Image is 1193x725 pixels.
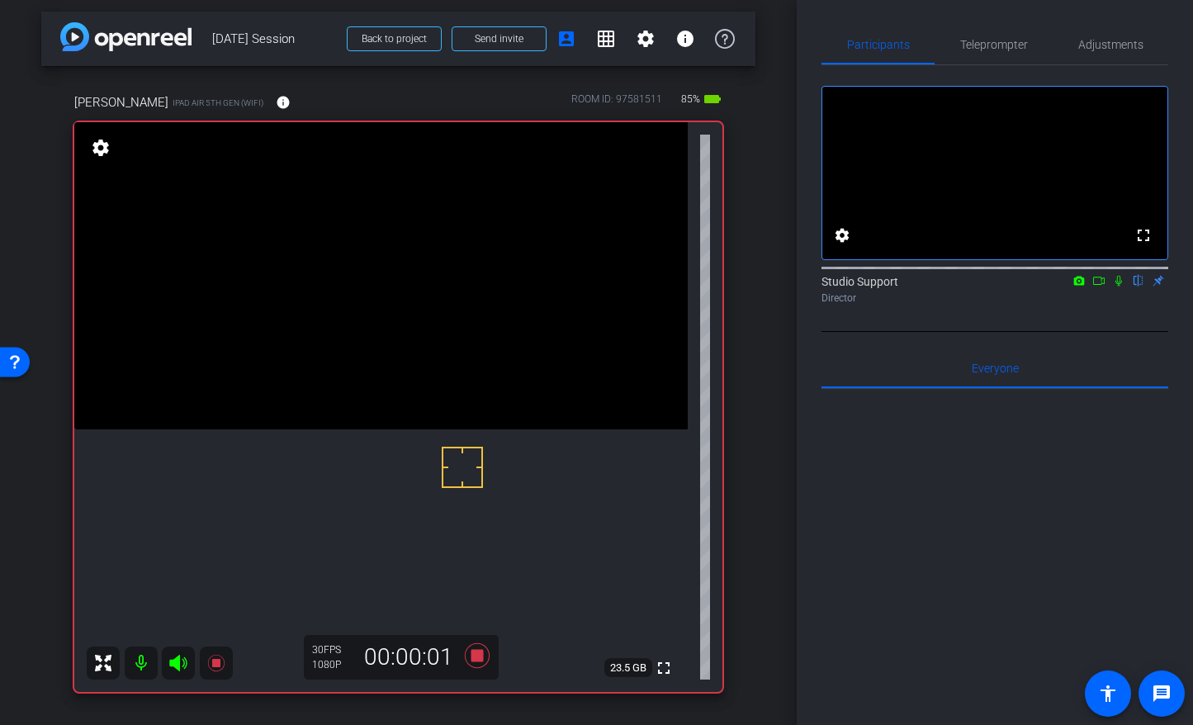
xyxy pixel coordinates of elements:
[571,92,662,116] div: ROOM ID: 97581511
[212,22,337,55] span: [DATE] Session
[353,643,464,671] div: 00:00:01
[312,643,353,656] div: 30
[972,362,1019,374] span: Everyone
[596,29,616,49] mat-icon: grid_on
[173,97,263,109] span: iPad Air 5th Gen (WiFi)
[89,138,112,158] mat-icon: settings
[1078,39,1143,50] span: Adjustments
[347,26,442,51] button: Back to project
[821,273,1168,306] div: Studio Support
[960,39,1028,50] span: Teleprompter
[654,658,674,678] mat-icon: fullscreen
[324,644,341,656] span: FPS
[636,29,656,49] mat-icon: settings
[475,32,523,45] span: Send invite
[276,95,291,110] mat-icon: info
[362,33,427,45] span: Back to project
[832,225,852,245] mat-icon: settings
[1098,684,1118,704] mat-icon: accessibility
[1134,225,1153,245] mat-icon: fullscreen
[604,658,652,678] span: 23.5 GB
[703,89,722,109] mat-icon: battery_std
[847,39,910,50] span: Participants
[1152,684,1172,704] mat-icon: message
[1129,272,1148,287] mat-icon: flip
[74,93,168,111] span: [PERSON_NAME]
[675,29,695,49] mat-icon: info
[452,26,547,51] button: Send invite
[60,22,192,51] img: app-logo
[679,86,703,112] span: 85%
[821,291,1168,306] div: Director
[312,658,353,671] div: 1080P
[556,29,576,49] mat-icon: account_box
